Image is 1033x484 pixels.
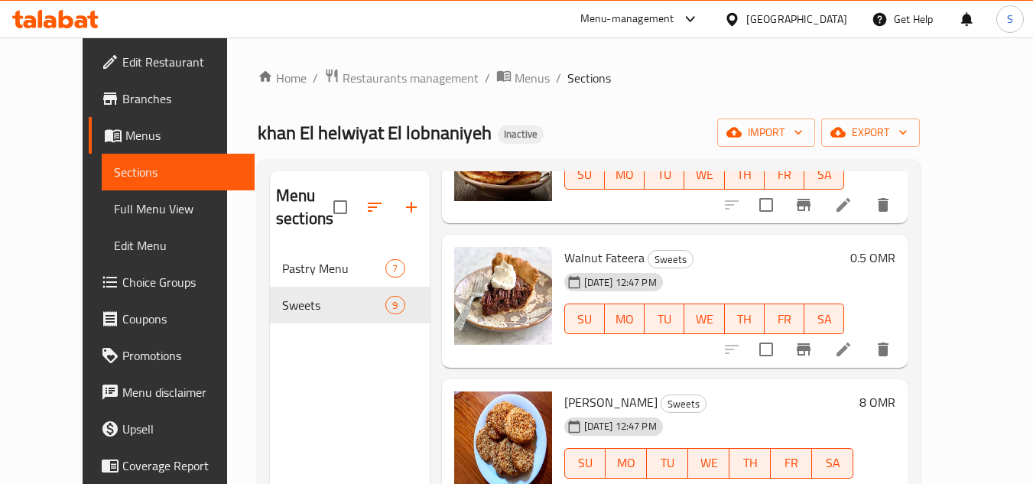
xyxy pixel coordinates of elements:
button: SA [804,159,844,190]
span: Upsell [122,420,243,438]
button: SA [804,304,844,334]
button: TU [647,448,688,479]
div: items [385,296,404,314]
span: Sweets [282,296,385,314]
span: SA [810,308,838,330]
a: Menu disclaimer [89,374,255,411]
button: Add section [393,189,430,226]
button: TH [729,448,771,479]
button: FR [771,448,812,479]
button: SU [564,159,605,190]
button: export [821,119,920,147]
button: SU [564,448,606,479]
a: Coupons [89,300,255,337]
span: TH [731,164,759,186]
h6: 0.5 OMR [850,247,895,268]
button: WE [684,159,724,190]
a: Upsell [89,411,255,447]
span: Full Menu View [114,200,243,218]
a: Sections [102,154,255,190]
span: WE [690,164,718,186]
span: Sweets [661,395,706,413]
div: Pastry Menu7 [270,250,430,287]
li: / [485,69,490,87]
span: Walnut Fateera [564,246,645,269]
span: WE [694,452,723,474]
a: Full Menu View [102,190,255,227]
nav: breadcrumb [258,68,920,88]
span: TH [736,452,765,474]
button: Branch-specific-item [785,331,822,368]
button: WE [684,304,724,334]
span: Restaurants management [343,69,479,87]
button: TU [645,304,684,334]
span: Branches [122,89,243,108]
span: SA [818,452,847,474]
div: Menu-management [580,10,674,28]
button: MO [606,448,647,479]
img: Walnut Fateera [454,247,552,345]
button: WE [688,448,729,479]
span: Edit Menu [114,236,243,255]
span: SU [571,452,600,474]
span: import [729,123,803,142]
span: export [833,123,908,142]
span: Menu disclaimer [122,383,243,401]
span: Sections [567,69,611,87]
a: Menus [496,68,550,88]
nav: Menu sections [270,244,430,330]
span: Menus [125,126,243,145]
span: Inactive [498,128,544,141]
button: MO [605,304,645,334]
button: MO [605,159,645,190]
button: TH [725,159,765,190]
span: TH [731,308,759,330]
button: FR [765,159,804,190]
a: Home [258,69,307,87]
span: [DATE] 12:47 PM [578,275,663,290]
button: delete [865,187,901,223]
span: Coupons [122,310,243,328]
a: Edit Restaurant [89,44,255,80]
span: WE [690,308,718,330]
h2: Menu sections [276,184,333,230]
span: [PERSON_NAME] [564,391,658,414]
span: [DATE] 12:47 PM [578,419,663,434]
span: Sections [114,163,243,181]
span: FR [771,164,798,186]
button: Branch-specific-item [785,187,822,223]
li: / [313,69,318,87]
button: FR [765,304,804,334]
button: SA [812,448,853,479]
span: Promotions [122,346,243,365]
div: Inactive [498,125,544,144]
span: khan El helwiyat El lobnaniyeh [258,115,492,150]
span: SU [571,164,599,186]
span: Pastry Menu [282,259,385,278]
a: Edit Menu [102,227,255,264]
span: Coverage Report [122,456,243,475]
span: Choice Groups [122,273,243,291]
span: 7 [386,261,404,276]
h6: 8 OMR [859,391,895,413]
span: Sweets [648,251,693,268]
span: Menus [515,69,550,87]
span: Edit Restaurant [122,53,243,71]
span: MO [612,452,641,474]
button: TH [725,304,765,334]
a: Choice Groups [89,264,255,300]
button: SU [564,304,605,334]
span: TU [653,452,682,474]
span: TU [651,308,678,330]
span: FR [777,452,806,474]
span: SA [810,164,838,186]
span: FR [771,308,798,330]
a: Edit menu item [834,196,853,214]
button: import [717,119,815,147]
a: Promotions [89,337,255,374]
li: / [556,69,561,87]
a: Menus [89,117,255,154]
button: delete [865,331,901,368]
